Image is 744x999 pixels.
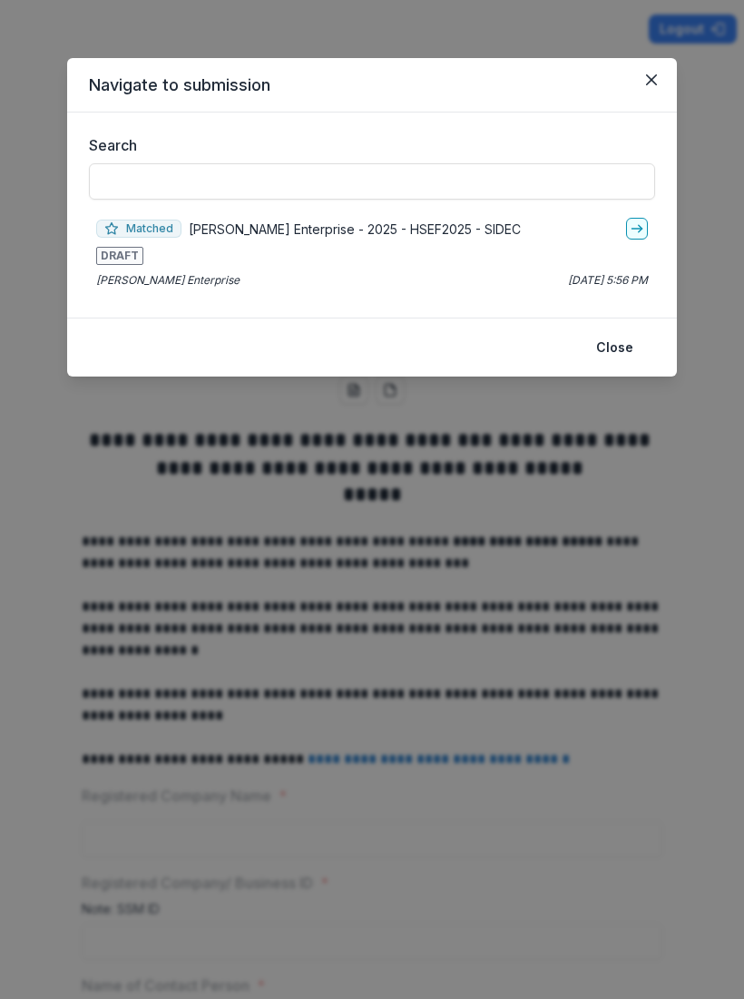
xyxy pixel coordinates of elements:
[637,65,666,94] button: Close
[89,134,644,156] label: Search
[585,333,644,362] button: Close
[96,220,181,238] span: Matched
[96,272,240,289] p: [PERSON_NAME] Enterprise
[626,218,648,240] a: go-to
[189,220,521,239] p: [PERSON_NAME] Enterprise - 2025 - HSEF2025 - SIDEC
[568,272,648,289] p: [DATE] 5:56 PM
[67,58,677,113] header: Navigate to submission
[96,247,143,265] span: DRAFT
